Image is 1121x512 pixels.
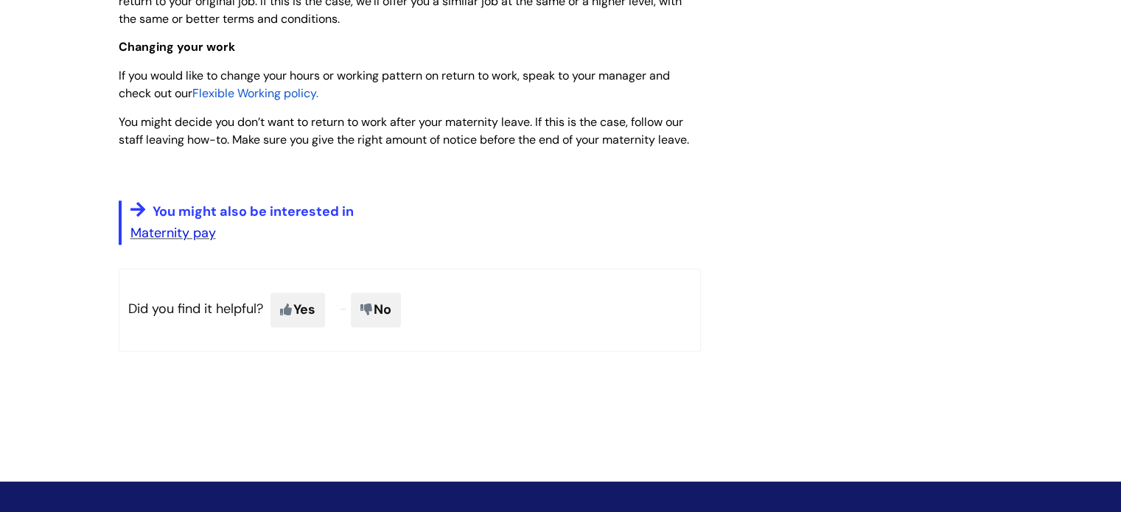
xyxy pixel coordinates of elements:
span: No [351,292,401,326]
span: Flexible Working policy. [192,85,318,101]
span: Changing your work [119,39,235,55]
a: Flexible Working policy. [192,84,318,102]
span: Yes [270,292,325,326]
p: Did you find it helpful? [119,268,701,351]
span: If you would like to change your hours or working pattern on return to work, speak to your manage... [119,68,670,102]
a: Maternity pay [130,224,216,242]
span: You might decide you don’t want to return to work after your maternity leave. If this is the case... [119,114,689,148]
span: You might also be interested in [153,203,354,220]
